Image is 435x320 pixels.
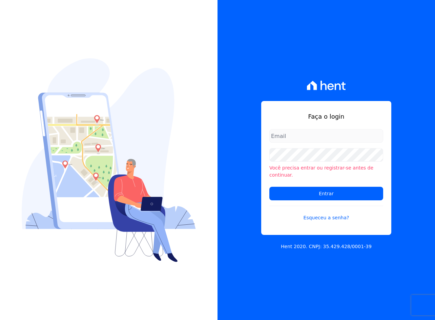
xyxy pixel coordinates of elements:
p: Hent 2020. CNPJ: 35.429.428/0001-39 [281,243,372,250]
img: Login [22,58,196,262]
input: Email [269,129,383,143]
input: Entrar [269,187,383,200]
li: Você precisa entrar ou registrar-se antes de continuar. [269,164,383,179]
a: Esqueceu a senha? [269,206,383,221]
h1: Faça o login [269,112,383,121]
